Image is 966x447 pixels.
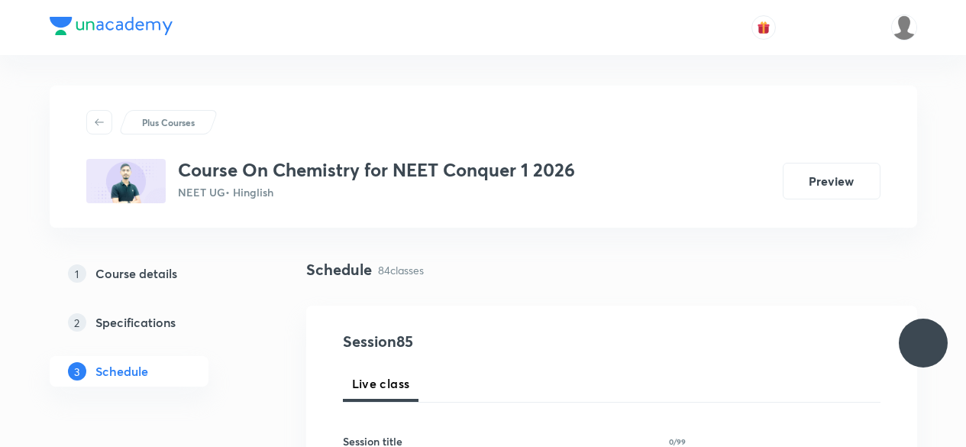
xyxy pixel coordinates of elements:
h3: Course On Chemistry for NEET Conquer 1 2026 [178,159,575,181]
p: 2 [68,313,86,332]
img: Arpita [891,15,917,40]
h5: Specifications [95,313,176,332]
img: Company Logo [50,17,173,35]
h4: Session 85 [343,330,622,353]
p: 84 classes [378,262,424,278]
a: Company Logo [50,17,173,39]
a: 2Specifications [50,307,257,338]
p: Plus Courses [142,115,195,129]
p: 3 [68,362,86,381]
button: avatar [751,15,776,40]
a: 1Course details [50,258,257,289]
h5: Schedule [95,362,148,381]
h5: Course details [95,264,177,283]
h4: Schedule [306,258,372,281]
p: 1 [68,264,86,283]
span: Live class [352,374,410,393]
img: 4ADC8548-56E9-49F2-A216-D33AD50318A1_plus.png [86,159,166,203]
button: Preview [783,163,880,199]
p: NEET UG • Hinglish [178,184,575,200]
img: avatar [757,21,771,34]
p: 0/99 [669,438,686,445]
